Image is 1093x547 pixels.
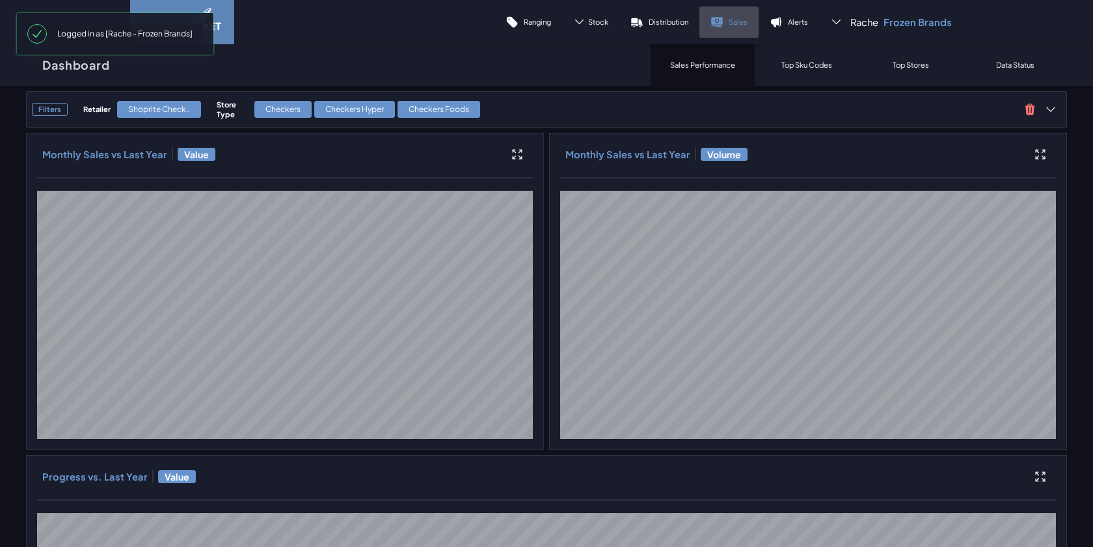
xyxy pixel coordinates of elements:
[117,101,201,118] div: Shoprite Check..
[398,101,480,118] div: Checkers Foods
[42,470,148,483] h3: Progress vs. Last Year
[494,7,562,38] a: Ranging
[701,148,748,161] span: Volume
[850,16,878,29] span: Rache
[254,101,312,118] div: Checkers
[32,103,68,116] h3: Filters
[47,23,203,44] span: Logged in as [Rache - Frozen Brands]
[619,7,699,38] a: Distribution
[729,17,748,27] p: Sales
[83,104,111,114] h4: Retailer
[314,101,395,118] div: Checkers Hyper
[893,60,929,70] p: Top Stores
[670,60,735,70] p: Sales Performance
[788,17,808,27] p: Alerts
[759,7,819,38] a: Alerts
[781,60,832,70] p: Top Sku Codes
[143,8,221,36] img: image
[178,148,215,161] span: Value
[42,148,167,161] h3: Monthly Sales vs Last Year
[699,7,759,38] a: Sales
[565,148,690,161] h3: Monthly Sales vs Last Year
[158,470,196,483] span: Value
[524,17,551,27] p: Ranging
[649,17,688,27] p: Distribution
[217,100,248,119] h4: Store Type
[884,16,952,29] p: Frozen Brands
[26,44,126,86] a: Dashboard
[588,17,608,27] span: Stock
[996,60,1034,70] p: Data Status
